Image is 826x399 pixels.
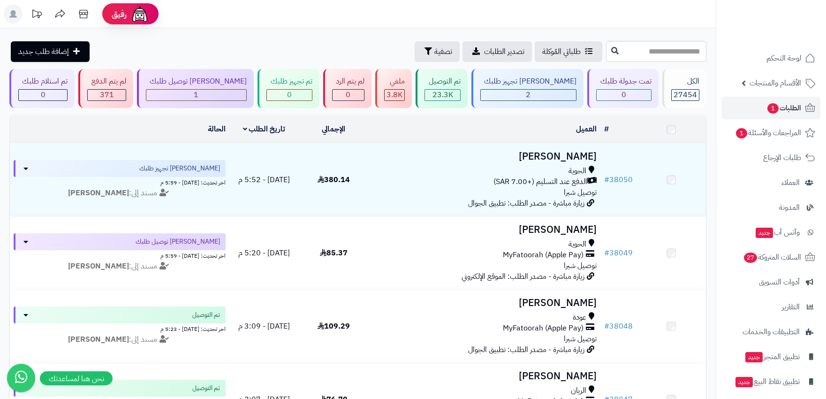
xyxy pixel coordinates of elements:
span: التقارير [782,300,800,314]
div: 0 [267,90,311,100]
span: 85.37 [320,247,348,259]
div: تم التوصيل [424,76,460,87]
div: تمت جدولة طلبك [596,76,651,87]
div: تم تجهيز طلبك [266,76,312,87]
span: تصفية [434,46,452,57]
span: 27454 [674,89,697,100]
span: [DATE] - 3:09 م [238,321,290,332]
h3: [PERSON_NAME] [372,371,596,382]
a: العميل [576,123,597,135]
a: تم تجهيز طلبك 0 [256,69,321,108]
span: عودة [573,312,586,323]
a: تمت جدولة طلبك 0 [585,69,660,108]
a: لم يتم الرد 0 [321,69,373,108]
span: تطبيق المتجر [744,350,800,363]
h3: [PERSON_NAME] [372,224,596,235]
a: التطبيقات والخدمات [722,321,820,343]
a: المراجعات والأسئلة1 [722,122,820,144]
span: جديد [745,352,763,362]
a: الحالة [208,123,226,135]
span: زيارة مباشرة - مصدر الطلب: تطبيق الجوال [468,344,584,355]
button: تصفية [415,41,460,62]
a: تحديثات المنصة [25,5,48,26]
a: المدونة [722,196,820,219]
div: 1 [146,90,246,100]
span: الدفع عند التسليم (+7.00 SAR) [493,176,587,187]
span: MyFatoorah (Apple Pay) [503,250,584,261]
a: الطلبات1 [722,97,820,119]
span: وآتس آب [755,226,800,239]
a: الإجمالي [322,123,345,135]
span: لوحة التحكم [766,52,801,65]
span: توصيل شبرا [564,187,597,198]
div: 23260 [425,90,460,100]
a: وآتس آبجديد [722,221,820,244]
a: لوحة التحكم [722,47,820,69]
span: رفيق [112,8,127,20]
div: لم يتم الدفع [87,76,126,87]
a: تم التوصيل 23.3K [414,69,469,108]
a: طلباتي المُوكلة [535,41,602,62]
span: زيارة مباشرة - مصدر الطلب: الموقع الإلكتروني [462,271,584,282]
a: التقارير [722,296,820,318]
div: [PERSON_NAME] توصيل طلبك [146,76,247,87]
span: توصيل شبرا [564,260,597,271]
span: العملاء [781,176,800,189]
span: السلات المتروكة [743,251,801,264]
div: مسند إلى: [7,334,233,345]
span: 1 [767,103,779,114]
a: لم يتم الدفع 371 [76,69,135,108]
span: تم التوصيل [192,310,220,320]
span: الحوية [568,166,586,176]
a: تطبيق نقاط البيعجديد [722,370,820,393]
span: جديد [735,377,753,387]
span: تطبيق نقاط البيع [735,375,800,388]
strong: [PERSON_NAME] [68,187,129,199]
span: 1 [735,128,748,139]
div: 2 [481,90,576,100]
a: إضافة طلب جديد [11,41,90,62]
span: تصدير الطلبات [484,46,524,57]
div: اخر تحديث: [DATE] - 5:23 م [14,323,226,333]
span: 27 [743,252,758,263]
a: [PERSON_NAME] تجهيز طلبك 2 [470,69,585,108]
div: اخر تحديث: [DATE] - 5:59 م [14,177,226,187]
div: تم استلام طلبك [18,76,68,87]
div: لم يتم الرد [332,76,364,87]
strong: [PERSON_NAME] [68,261,129,272]
div: اخر تحديث: [DATE] - 5:59 م [14,250,226,260]
span: 371 [100,89,114,100]
span: [DATE] - 5:20 م [238,247,290,259]
span: 0 [621,89,626,100]
div: الكل [671,76,699,87]
img: ai-face.png [130,5,149,23]
a: [PERSON_NAME] توصيل طلبك 1 [135,69,256,108]
a: تصدير الطلبات [462,41,532,62]
span: طلباتي المُوكلة [542,46,581,57]
span: # [604,174,609,185]
h3: [PERSON_NAME] [372,151,596,162]
strong: [PERSON_NAME] [68,334,129,345]
img: logo-2.png [762,10,817,30]
span: 0 [346,89,350,100]
span: زيارة مباشرة - مصدر الطلب: تطبيق الجوال [468,198,584,209]
span: 1 [194,89,198,100]
a: السلات المتروكة27 [722,246,820,269]
a: ملغي 3.8K [373,69,414,108]
span: إضافة طلب جديد [18,46,69,57]
h3: [PERSON_NAME] [372,298,596,308]
div: ملغي [384,76,405,87]
span: الريان [571,385,586,396]
div: [PERSON_NAME] تجهيز طلبك [480,76,576,87]
a: تم استلام طلبك 0 [8,69,76,108]
a: العملاء [722,171,820,194]
a: تطبيق المتجرجديد [722,345,820,368]
div: مسند إلى: [7,261,233,272]
a: #38048 [604,321,633,332]
a: تاريخ الطلب [243,123,286,135]
span: 380.14 [318,174,350,185]
div: مسند إلى: [7,188,233,199]
a: # [604,123,609,135]
span: المراجعات والأسئلة [735,126,801,139]
span: 2 [526,89,530,100]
